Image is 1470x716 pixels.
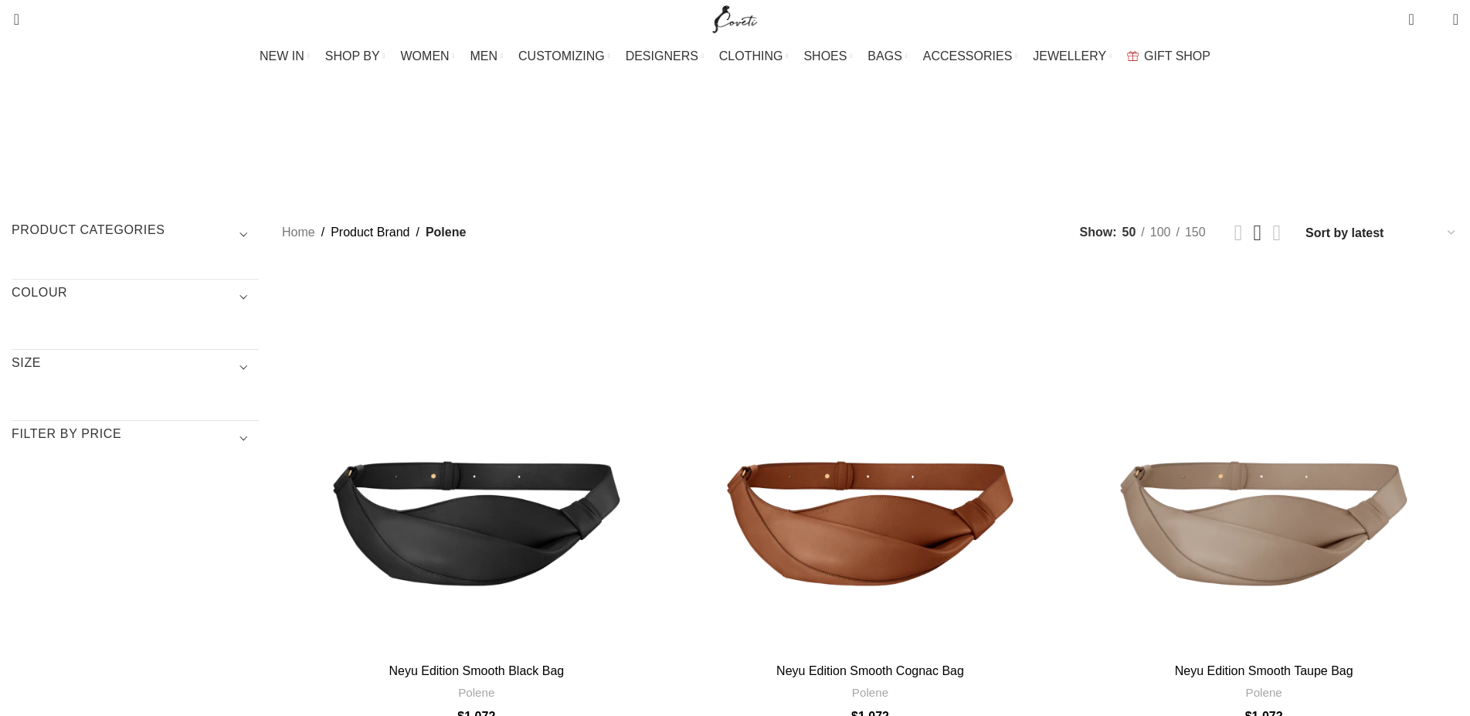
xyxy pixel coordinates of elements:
span: 0 [1410,8,1421,19]
a: Neyu Edition Smooth Taupe Bag [1069,267,1458,657]
a: DESIGNERS [626,41,704,72]
a: Polene [1246,684,1282,701]
span: SHOP BY [325,49,380,63]
a: SHOES [803,41,852,72]
a: Polene [852,684,888,701]
a: Polene [458,684,494,701]
span: CUSTOMIZING [518,49,605,63]
a: ACCESSORIES [923,41,1018,72]
h3: COLOUR [12,284,259,310]
a: Neyu Edition Smooth Cognac Bag [776,664,964,677]
a: Neyu Edition Smooth Taupe Bag [1175,664,1353,677]
a: BAGS [867,41,907,72]
a: WOMEN [401,41,455,72]
a: Site logo [709,12,761,25]
a: SHOP BY [325,41,385,72]
a: Neyu Edition Smooth Black Bag [389,664,564,677]
h3: Filter by price [12,426,259,452]
a: NEW IN [260,41,310,72]
span: BAGS [867,49,901,63]
span: NEW IN [260,49,304,63]
img: GiftBag [1127,51,1139,61]
span: CLOTHING [719,49,783,63]
span: 0 [1429,15,1441,27]
a: 0 [1400,4,1421,35]
span: SHOES [803,49,847,63]
a: MEN [470,41,503,72]
a: JEWELLERY [1033,41,1112,72]
h3: SIZE [12,355,259,381]
span: DESIGNERS [626,49,698,63]
h3: Product categories [12,222,259,248]
a: CLOTHING [719,41,789,72]
div: My Wishlist [1426,4,1441,35]
span: GIFT SHOP [1144,49,1210,63]
span: ACCESSORIES [923,49,1013,63]
div: Main navigation [4,41,1466,72]
a: Neyu Edition Smooth Cognac Bag [676,267,1065,657]
span: JEWELLERY [1033,49,1106,63]
a: Neyu Edition Smooth Black Bag [282,267,671,657]
a: CUSTOMIZING [518,41,610,72]
span: MEN [470,49,498,63]
a: Search [4,4,19,35]
span: WOMEN [401,49,450,63]
a: GIFT SHOP [1127,41,1210,72]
